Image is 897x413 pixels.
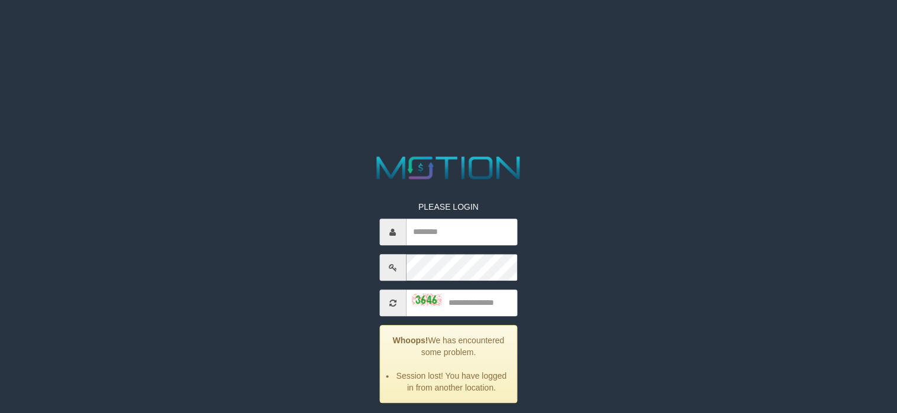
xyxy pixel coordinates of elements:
strong: Whoops! [393,336,428,346]
p: PLEASE LOGIN [379,201,517,213]
div: We has encountered some problem. [379,326,517,404]
img: captcha [412,294,441,305]
li: Session lost! You have logged in from another location. [395,370,508,394]
img: MOTION_logo.png [370,152,527,183]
